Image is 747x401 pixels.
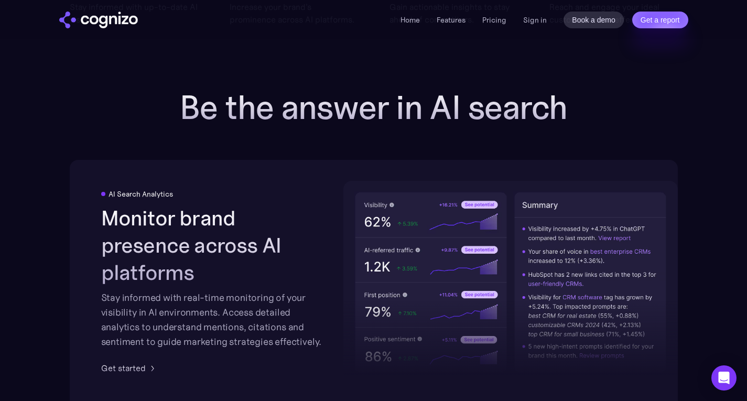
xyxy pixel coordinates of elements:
[109,190,173,198] div: AI Search Analytics
[523,14,547,26] a: Sign in
[101,290,326,349] div: Stay informed with real-time monitoring of your visibility in AI environments. Access detailed an...
[711,365,737,391] div: Open Intercom Messenger
[59,12,138,28] img: cognizo logo
[400,15,420,25] a: Home
[59,12,138,28] a: home
[632,12,688,28] a: Get a report
[564,12,624,28] a: Book a demo
[101,362,146,374] div: Get started
[164,89,583,126] h2: Be the answer in AI search
[482,15,506,25] a: Pricing
[437,15,465,25] a: Features
[101,204,326,286] h2: Monitor brand presence across AI platforms
[101,362,158,374] a: Get started
[343,181,678,384] img: AI visibility metrics performance insights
